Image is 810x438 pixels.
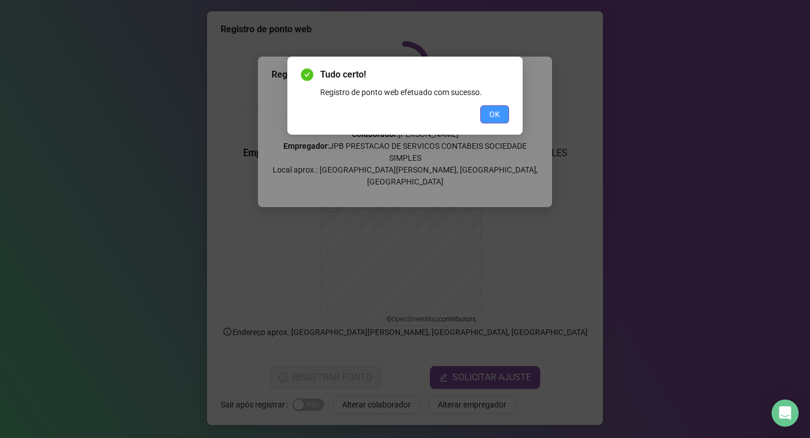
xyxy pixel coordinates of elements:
span: check-circle [301,68,313,81]
div: Open Intercom Messenger [772,400,799,427]
button: OK [480,105,509,123]
span: OK [489,108,500,121]
div: Registro de ponto web efetuado com sucesso. [320,86,509,98]
span: Tudo certo! [320,68,509,81]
